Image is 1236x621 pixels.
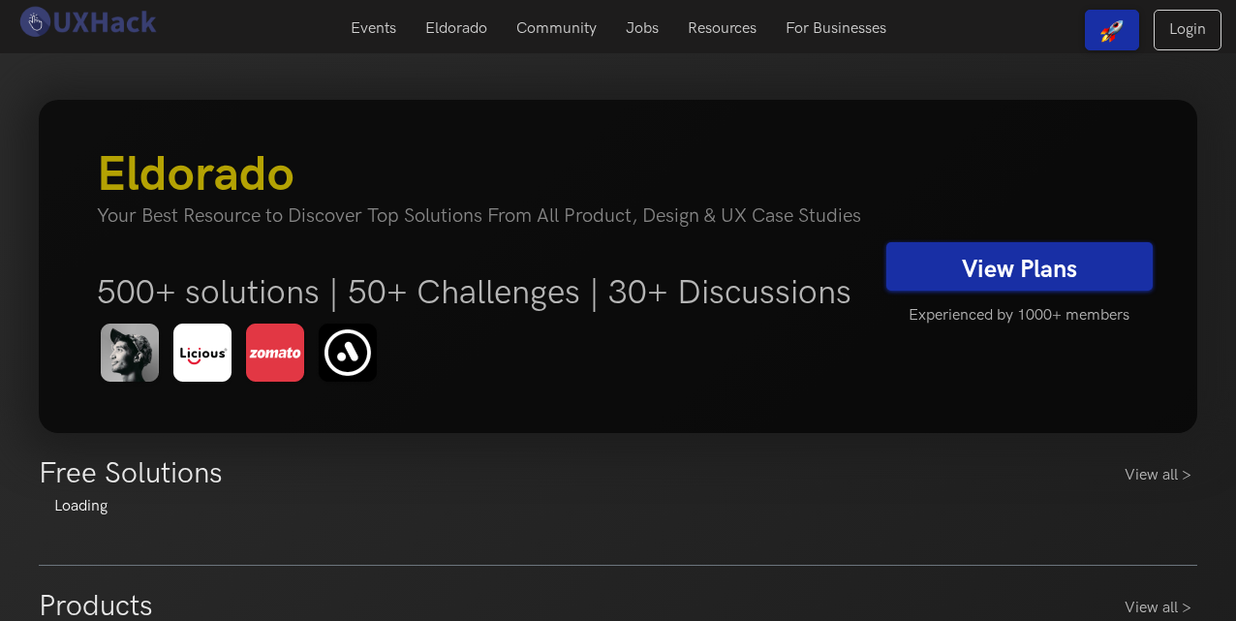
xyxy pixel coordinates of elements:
a: Jobs [611,10,673,47]
img: UXHack logo [15,5,160,39]
a: Community [502,10,611,47]
a: View all > [1125,597,1197,620]
a: View all > [1125,464,1197,487]
a: Resources [673,10,771,47]
h3: Free Solutions [39,456,223,491]
div: Loading [39,495,1197,518]
a: Events [336,10,411,47]
h4: Your Best Resource to Discover Top Solutions From All Product, Design & UX Case Studies [97,204,872,228]
img: rocket [1100,19,1124,43]
a: View Plans [886,242,1153,291]
a: For Businesses [771,10,901,47]
img: eldorado-banner-1.png [97,321,388,387]
h3: Eldorado [97,146,872,204]
a: Eldorado [411,10,502,47]
a: Login [1154,10,1221,50]
h5: Experienced by 1000+ members [886,295,1153,336]
h5: 500+ solutions | 50+ Challenges | 30+ Discussions [97,272,872,313]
